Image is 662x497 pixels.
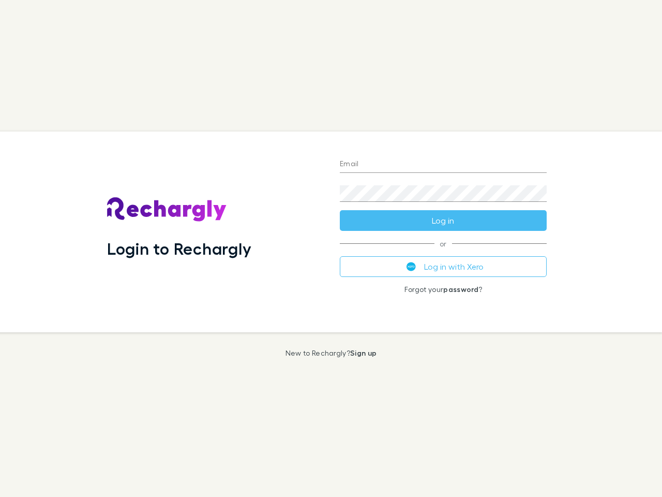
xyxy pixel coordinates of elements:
a: Sign up [350,348,377,357]
p: New to Rechargly? [285,349,377,357]
button: Log in [340,210,547,231]
span: or [340,243,547,244]
h1: Login to Rechargly [107,239,251,258]
img: Rechargly's Logo [107,197,227,222]
p: Forgot your ? [340,285,547,294]
a: password [443,285,478,294]
img: Xero's logo [407,262,416,271]
button: Log in with Xero [340,256,547,277]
